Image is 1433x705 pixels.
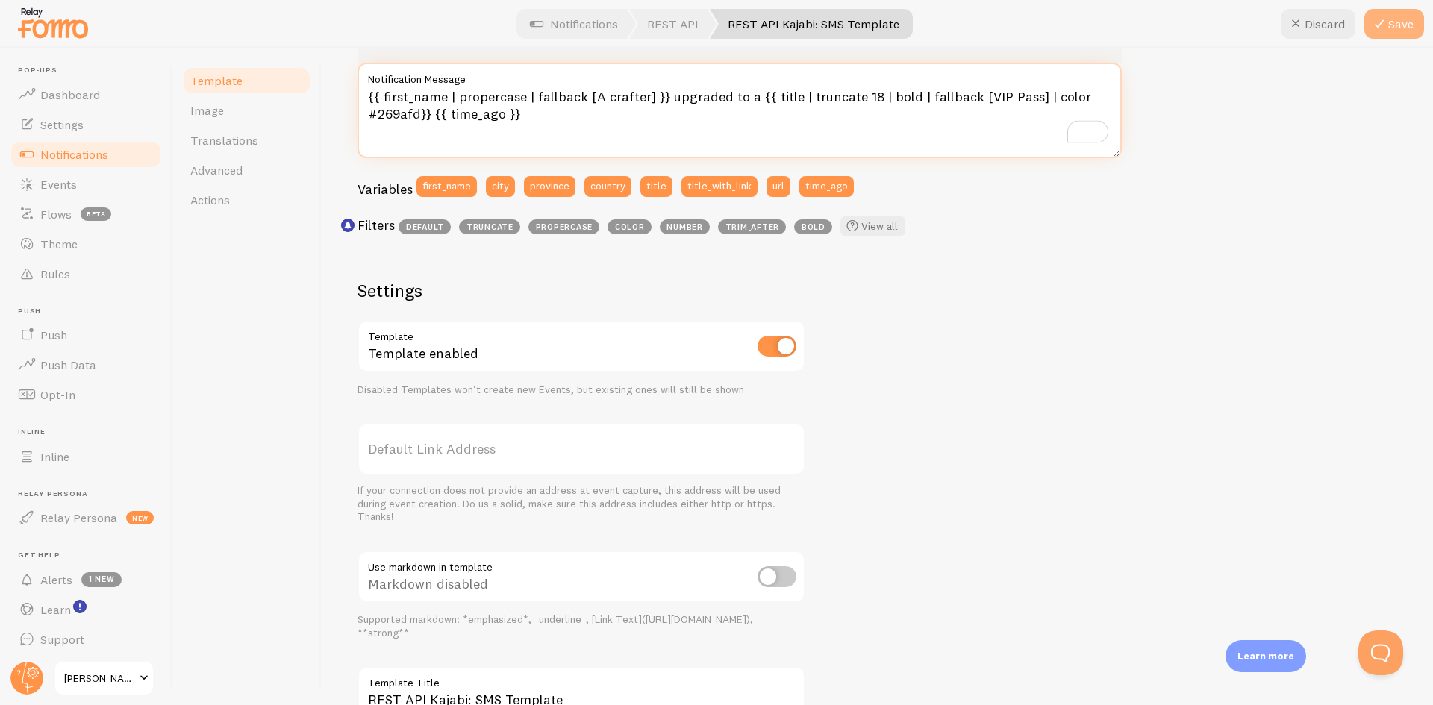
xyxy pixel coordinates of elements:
[718,219,786,234] span: trim_after
[190,192,230,207] span: Actions
[358,320,805,375] div: Template enabled
[190,73,243,88] span: Template
[840,216,905,236] a: View all
[660,219,710,234] span: number
[81,207,111,221] span: beta
[9,320,163,350] a: Push
[126,511,154,524] span: new
[40,572,72,587] span: Alerts
[18,307,163,316] span: Push
[190,163,243,178] span: Advanced
[40,236,78,251] span: Theme
[181,155,312,185] a: Advanced
[9,259,163,289] a: Rules
[64,669,135,687] span: [PERSON_NAME]
[181,125,312,155] a: Translations
[40,632,84,647] span: Support
[40,387,75,402] span: Opt-In
[40,328,67,342] span: Push
[524,176,575,197] button: province
[584,176,631,197] button: country
[18,427,163,437] span: Inline
[358,484,805,524] div: If your connection does not provide an address at event capture, this address will be used during...
[40,357,96,372] span: Push Data
[190,103,224,118] span: Image
[9,350,163,380] a: Push Data
[681,176,758,197] button: title_with_link
[181,66,312,95] a: Template
[40,177,77,192] span: Events
[9,140,163,169] a: Notifications
[9,199,163,229] a: Flows beta
[416,176,477,197] button: first_name
[1226,640,1306,672] div: Learn more
[18,66,163,75] span: Pop-ups
[358,383,805,397] div: Disabled Templates won't create new Events, but existing ones will still be shown
[358,181,413,198] h3: Variables
[640,176,672,197] button: title
[40,266,70,281] span: Rules
[358,279,805,302] h2: Settings
[40,117,84,132] span: Settings
[181,185,312,215] a: Actions
[9,442,163,471] a: Inline
[358,551,805,605] div: Markdown disabled
[18,551,163,560] span: Get Help
[767,176,790,197] button: url
[9,595,163,624] a: Learn
[54,660,154,696] a: [PERSON_NAME]
[9,503,163,533] a: Relay Persona new
[9,624,163,654] a: Support
[799,176,854,197] button: time_ago
[9,380,163,410] a: Opt-In
[40,510,117,525] span: Relay Persona
[399,219,451,234] span: default
[9,80,163,110] a: Dashboard
[9,169,163,199] a: Events
[528,219,599,234] span: propercase
[1237,649,1294,663] p: Learn more
[9,565,163,595] a: Alerts 1 new
[358,63,1122,158] textarea: To enrich screen reader interactions, please activate Accessibility in Grammarly extension settings
[358,666,805,692] label: Template Title
[1358,630,1403,675] iframe: Help Scout Beacon - Open
[190,133,258,148] span: Translations
[40,602,71,617] span: Learn
[358,216,395,234] h3: Filters
[794,219,832,234] span: bold
[9,110,163,140] a: Settings
[358,423,805,475] label: Default Link Address
[358,63,1122,88] label: Notification Message
[40,207,72,222] span: Flows
[181,95,312,125] a: Image
[358,613,805,639] div: Supported markdown: *emphasized*, _underline_, [Link Text]([URL][DOMAIN_NAME]), **strong**
[16,4,90,42] img: fomo-relay-logo-orange.svg
[608,219,652,234] span: color
[341,219,355,232] svg: <p>Use filters like | propercase to change CITY to City in your templates</p>
[40,147,108,162] span: Notifications
[18,489,163,499] span: Relay Persona
[81,572,122,587] span: 1 new
[73,600,87,613] svg: <p>Watch New Feature Tutorials!</p>
[459,219,520,234] span: truncate
[486,176,515,197] button: city
[9,229,163,259] a: Theme
[40,449,69,464] span: Inline
[40,87,100,102] span: Dashboard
